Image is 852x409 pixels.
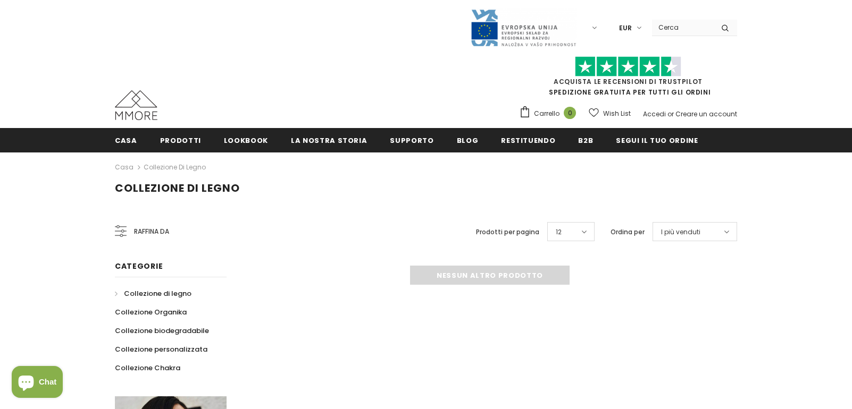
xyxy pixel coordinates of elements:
span: Collezione di legno [115,181,240,195]
a: Casa [115,128,137,152]
img: Casi MMORE [115,90,157,120]
a: Collezione personalizzata [115,340,207,359]
a: Acquista le recensioni di TrustPilot [554,77,703,86]
a: Restituendo [501,128,555,152]
a: Collezione biodegradabile [115,321,209,340]
span: Carrello [534,108,559,119]
span: SPEDIZIONE GRATUITA PER TUTTI GLI ORDINI [519,61,737,97]
img: Javni Razpis [470,8,577,47]
a: Prodotti [160,128,201,152]
a: Wish List [589,104,631,123]
a: Carrello 0 [519,106,581,122]
a: Blog [457,128,479,152]
span: or [667,109,674,118]
span: Collezione di legno [124,288,191,299]
span: La nostra storia [291,135,367,146]
span: Categorie [115,261,163,271]
a: Collezione di legno [115,284,191,303]
a: supporto [390,128,433,152]
span: EUR [619,23,632,33]
span: Casa [115,135,137,146]
a: Creare un account [675,109,737,118]
span: Collezione Chakra [115,363,180,373]
span: I più venduti [661,227,700,237]
a: Lookbook [224,128,268,152]
label: Ordina per [611,227,645,237]
span: Prodotti [160,135,201,146]
span: Restituendo [501,135,555,146]
span: Lookbook [224,135,268,146]
a: Accedi [643,109,666,118]
a: La nostra storia [291,128,367,152]
span: 12 [556,227,562,237]
span: B2B [578,135,593,146]
inbox-online-store-chat: Shopify online store chat [9,366,66,401]
span: 0 [564,107,576,119]
a: Segui il tuo ordine [616,128,698,152]
span: Wish List [603,108,631,119]
span: supporto [390,135,433,146]
a: B2B [578,128,593,152]
span: Blog [457,135,479,146]
span: Collezione biodegradabile [115,326,209,336]
a: Casa [115,161,133,174]
span: Raffina da [134,226,169,237]
input: Search Site [652,20,713,35]
a: Collezione di legno [144,163,206,172]
span: Segui il tuo ordine [616,135,698,146]
a: Collezione Organika [115,303,187,321]
label: Prodotti per pagina [476,227,539,237]
a: Javni Razpis [470,23,577,32]
a: Collezione Chakra [115,359,180,377]
span: Collezione personalizzata [115,344,207,354]
img: Fidati di Pilot Stars [575,56,681,77]
span: Collezione Organika [115,307,187,317]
